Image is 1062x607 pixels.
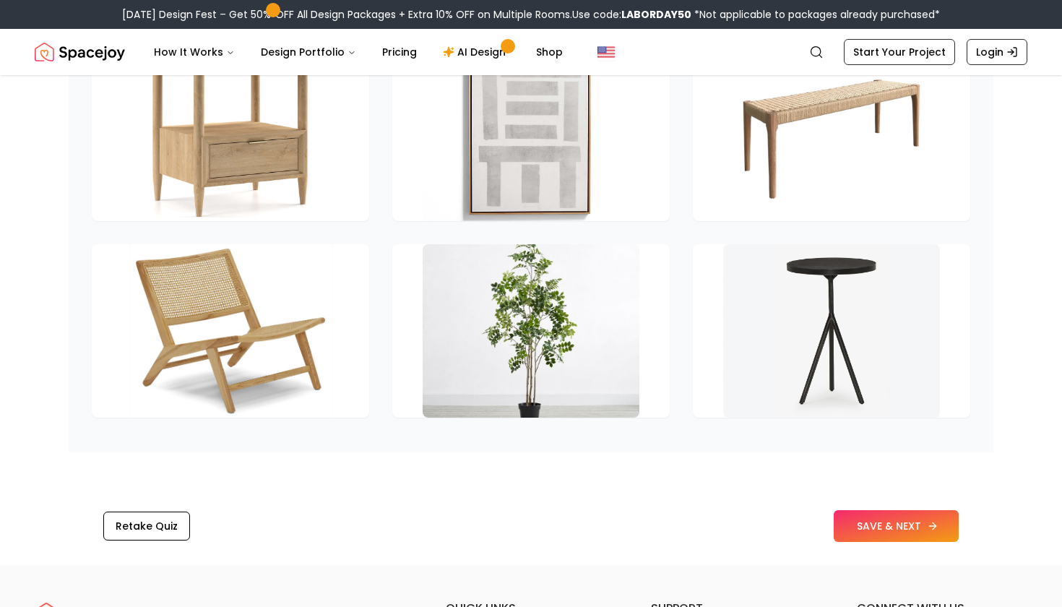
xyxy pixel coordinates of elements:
img: Kids Bodie Wood Nightstand [122,48,339,221]
nav: Global [35,29,1027,75]
a: AI Design [431,38,522,66]
a: Spacejoy [35,38,125,66]
a: Login [967,39,1027,65]
div: [DATE] Design Fest – Get 50% OFF All Design Packages + Extra 10% OFF on Multiple Rooms. [122,7,940,22]
nav: Main [142,38,574,66]
span: *Not applicable to packages already purchased* [691,7,940,22]
button: Retake Quiz [103,512,190,541]
img: Bette End Table [723,244,940,418]
img: Glenloft Bench [723,48,940,221]
a: Start Your Project [844,39,955,65]
img: Spacejoy Logo [35,38,125,66]
button: SAVE & NEXT [834,510,959,542]
img: Neutrality Print With Frame-31.5"x41.5" [423,48,639,221]
img: Faux Green Leaf Tree [423,244,639,418]
span: Use code: [572,7,691,22]
button: How It Works [142,38,246,66]
img: United States [597,43,615,61]
button: Design Portfolio [249,38,368,66]
img: Vienna Chair [122,244,339,418]
a: Shop [524,38,574,66]
b: LABORDAY50 [621,7,691,22]
a: Pricing [371,38,428,66]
